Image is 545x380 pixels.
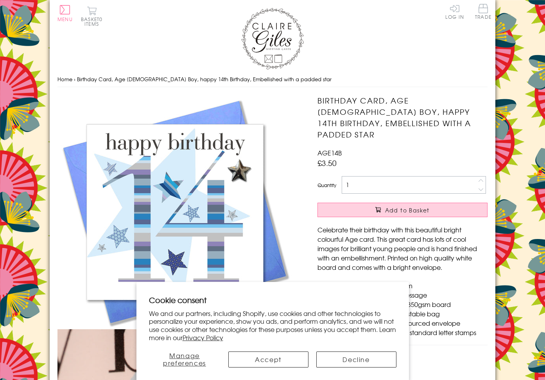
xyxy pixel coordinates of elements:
[325,281,488,290] li: Dimensions: 150mm x 150mm
[317,148,342,157] span: AGE14B
[445,4,464,19] a: Log In
[317,157,337,168] span: £3.50
[57,16,73,23] span: Menu
[74,75,75,83] span: ›
[316,351,396,368] button: Decline
[149,294,396,305] h2: Cookie consent
[77,75,332,83] span: Birthday Card, Age [DEMOGRAPHIC_DATA] Boy, happy 14th Birthday, Embellished with a padded star
[317,225,488,272] p: Celebrate their birthday with this beautiful bright colourful Age card. This great card has lots ...
[475,4,491,21] a: Trade
[149,351,221,368] button: Manage preferences
[317,203,488,217] button: Add to Basket
[149,309,396,342] p: We and our partners, including Shopify, use cookies and other technologies to personalize your ex...
[57,71,488,87] nav: breadcrumbs
[163,351,206,368] span: Manage preferences
[317,95,488,140] h1: Birthday Card, Age [DEMOGRAPHIC_DATA] Boy, happy 14th Birthday, Embellished with a padded star
[84,16,102,27] span: 0 items
[385,206,430,214] span: Add to Basket
[57,5,73,21] button: Menu
[183,333,223,342] a: Privacy Policy
[57,75,72,83] a: Home
[317,182,336,189] label: Quantity
[475,4,491,19] span: Trade
[228,351,308,368] button: Accept
[241,8,304,70] img: Claire Giles Greetings Cards
[81,6,102,26] button: Basket0 items
[57,95,292,329] img: Birthday Card, Age 14 Boy, happy 14th Birthday, Embellished with a padded star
